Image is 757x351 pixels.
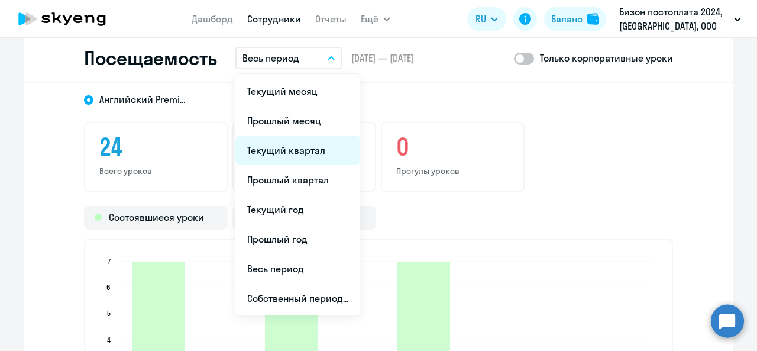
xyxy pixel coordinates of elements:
[396,166,509,176] p: Прогулы уроков
[192,13,233,25] a: Дашборд
[587,13,599,25] img: balance
[235,74,360,315] ul: Ещё
[232,206,376,230] div: Прогулы
[551,12,583,26] div: Баланс
[475,12,486,26] span: RU
[396,133,509,161] h3: 0
[84,46,216,70] h2: Посещаемость
[315,13,347,25] a: Отчеты
[235,47,342,69] button: Весь период
[84,206,228,230] div: Состоявшиеся уроки
[613,5,747,33] button: Бизон постоплата 2024, [GEOGRAPHIC_DATA], ООО
[540,51,673,65] p: Только корпоративные уроки
[351,51,414,65] span: [DATE] — [DATE]
[107,309,111,318] text: 5
[361,12,378,26] span: Ещё
[99,93,188,106] span: Английский Premium
[467,7,506,31] button: RU
[247,13,301,25] a: Сотрудники
[361,7,390,31] button: Ещё
[107,336,111,344] text: 4
[544,7,606,31] button: Балансbalance
[619,5,729,33] p: Бизон постоплата 2024, [GEOGRAPHIC_DATA], ООО
[99,133,212,161] h3: 24
[108,257,111,266] text: 7
[242,51,299,65] p: Весь период
[106,283,111,292] text: 6
[99,166,212,176] p: Всего уроков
